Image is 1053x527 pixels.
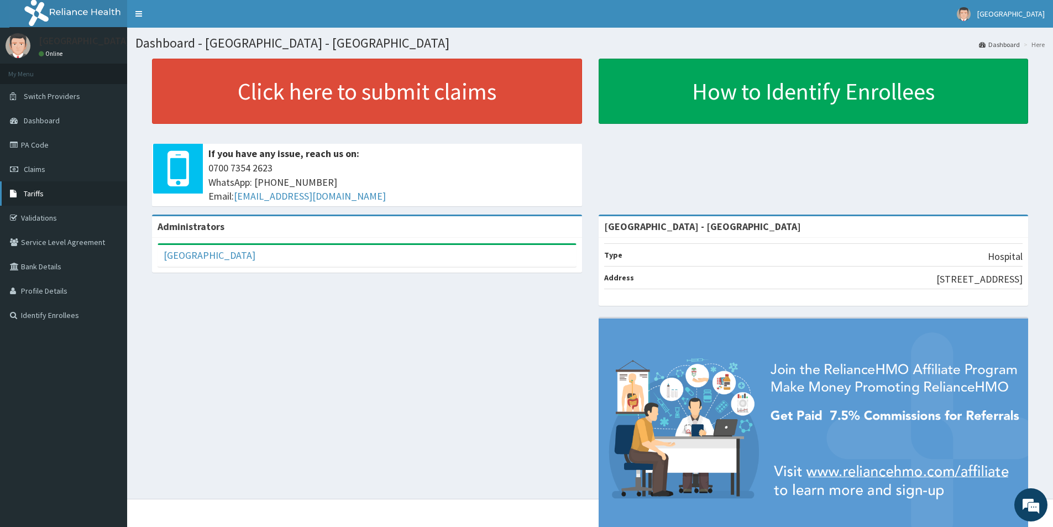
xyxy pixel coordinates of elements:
[979,40,1020,49] a: Dashboard
[208,161,577,204] span: 0700 7354 2623 WhatsApp: [PHONE_NUMBER] Email:
[24,91,80,101] span: Switch Providers
[957,7,971,21] img: User Image
[39,50,65,58] a: Online
[135,36,1045,50] h1: Dashboard - [GEOGRAPHIC_DATA] - [GEOGRAPHIC_DATA]
[604,220,801,233] strong: [GEOGRAPHIC_DATA] - [GEOGRAPHIC_DATA]
[158,220,224,233] b: Administrators
[24,116,60,126] span: Dashboard
[6,33,30,58] img: User Image
[164,249,255,262] a: [GEOGRAPHIC_DATA]
[1021,40,1045,49] li: Here
[604,273,634,283] b: Address
[24,164,45,174] span: Claims
[234,190,386,202] a: [EMAIL_ADDRESS][DOMAIN_NAME]
[936,272,1023,286] p: [STREET_ADDRESS]
[24,189,44,199] span: Tariffs
[599,59,1029,124] a: How to Identify Enrollees
[208,147,359,160] b: If you have any issue, reach us on:
[39,36,130,46] p: [GEOGRAPHIC_DATA]
[604,250,622,260] b: Type
[977,9,1045,19] span: [GEOGRAPHIC_DATA]
[988,249,1023,264] p: Hospital
[152,59,582,124] a: Click here to submit claims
